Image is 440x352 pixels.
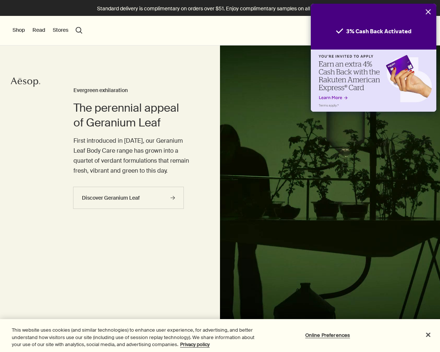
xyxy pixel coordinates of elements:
[97,5,327,13] p: Standard delivery is complimentary on orders over $51. Enjoy complimentary samples on all orders.
[76,27,82,34] button: Open search
[13,16,82,45] nav: primary
[180,341,210,348] a: More information about your privacy, opens in a new tab
[11,77,40,89] a: Aesop
[305,328,351,342] button: Online Preferences, Opens the preference center dialog
[32,27,45,34] button: Read
[73,86,190,95] h3: Evergreen exhilaration
[73,187,184,209] a: Discover Geranium Leaf
[53,27,68,34] button: Stores
[13,27,25,34] button: Shop
[73,101,190,130] h2: The perennial appeal of Geranium Leaf
[12,326,264,348] div: This website uses cookies (and similar technologies) to enhance user experience, for advertising,...
[97,4,343,13] button: Standard delivery is complimentary on orders over $51. Enjoy complimentary samples on all orders.
[420,326,436,343] button: Close
[73,136,190,176] p: First introduced in [DATE], our Geranium Leaf Body Care range has grown into a quartet of verdant...
[11,77,40,88] svg: Aesop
